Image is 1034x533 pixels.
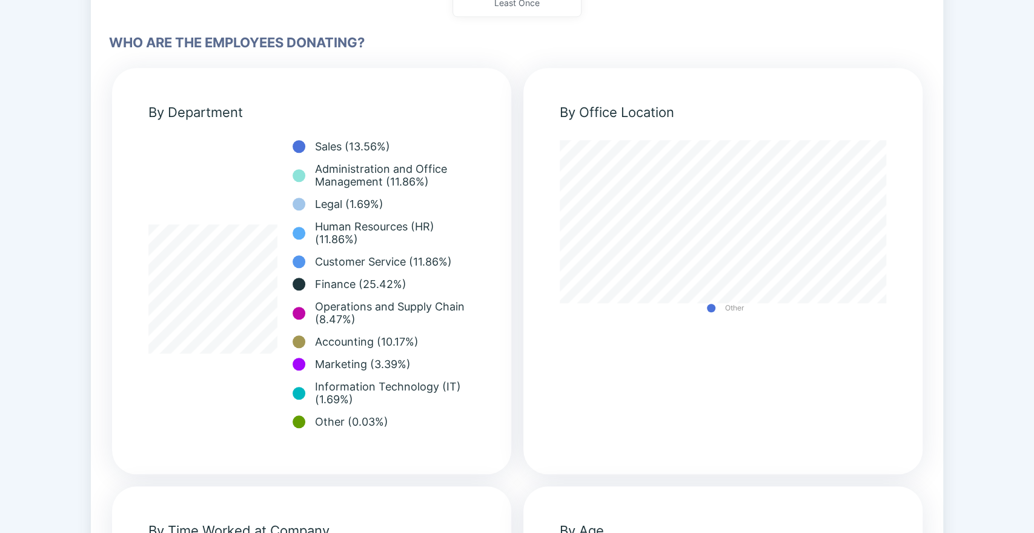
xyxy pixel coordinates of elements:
span: Sales (13.56%) [315,140,390,153]
div: By Office Location [560,104,886,121]
span: Customer Service (11.86%) [315,255,452,268]
span: WHO ARE THE EMPLOYEES DONATING? [109,35,925,50]
span: Information Technology (IT) (1.69%) [315,380,465,406]
span: Finance (25.42%) [315,278,406,290]
span: Administration and Office Management (11.86%) [315,163,465,188]
span: Legal (1.69%) [315,198,383,210]
span: Other [725,303,744,312]
span: Operations and Supply Chain (8.47%) [315,300,465,326]
span: Accounting (10.17%) [315,335,419,348]
span: Marketing (3.39%) [315,358,411,370]
div: By Department [148,104,475,121]
span: Human Resources (HR) (11.86%) [315,220,465,246]
span: Other (0.03%) [315,415,388,428]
